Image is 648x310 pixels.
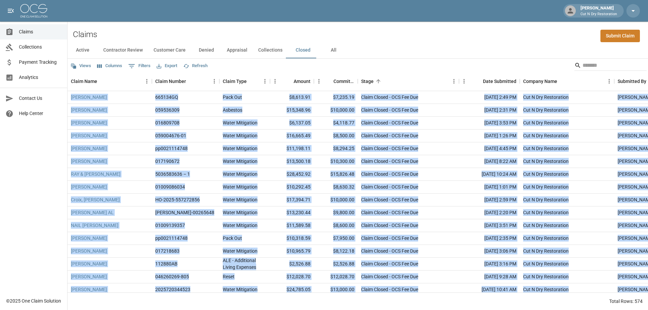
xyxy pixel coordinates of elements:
[260,76,270,86] button: Menu
[209,76,219,86] button: Menu
[155,107,180,113] div: 059536309
[361,171,418,177] div: Claim Closed - OCS Fee Due
[270,168,314,181] div: $28,452.92
[155,158,180,165] div: 017190672
[314,206,358,219] div: $9,800.00
[270,155,314,168] div: $13,500.18
[155,119,180,126] div: 016809708
[270,219,314,232] div: $11,589.58
[155,72,186,91] div: Claim Number
[459,117,520,130] div: [DATE] 3:53 PM
[314,194,358,206] div: $10,000.00
[19,59,62,66] span: Payment Tracking
[155,273,189,280] div: 046260269-805
[19,110,62,117] span: Help Center
[523,235,569,242] div: Cut N Dry Restoration
[71,171,120,177] a: RAY & [PERSON_NAME]
[270,130,314,142] div: $16,665.49
[523,94,569,101] div: Cut N Dry Restoration
[4,4,18,18] button: open drawer
[523,145,569,152] div: Cut N Dry Restoration
[459,206,520,219] div: [DATE] 2:20 PM
[574,60,647,72] div: Search
[361,107,418,113] div: Claim Closed - OCS Fee Due
[186,77,195,86] button: Sort
[314,271,358,283] div: $12,028.70
[314,232,358,245] div: $7,950.00
[361,235,418,242] div: Claim Closed - OCS Fee Due
[578,5,620,17] div: [PERSON_NAME]
[361,158,418,165] div: Claim Closed - OCS Fee Due
[6,298,61,304] div: © 2025 One Claim Solution
[191,42,221,58] button: Denied
[270,142,314,155] div: $11,198.11
[223,132,258,139] div: Water Mitigation
[314,219,358,232] div: $8,600.00
[314,142,358,155] div: $8,294.25
[223,158,258,165] div: Water Mitigation
[152,72,219,91] div: Claim Number
[361,273,418,280] div: Claim Closed - OCS Fee Due
[127,61,152,72] button: Show filters
[459,258,520,271] div: [DATE] 3:16 PM
[223,196,258,203] div: Water Mitigation
[483,72,516,91] div: Date Submitted
[155,61,179,71] button: Export
[67,42,98,58] button: Active
[609,298,643,305] div: Total Rows: 574
[67,42,648,58] div: dynamic tabs
[73,30,97,39] h2: Claims
[314,91,358,104] div: $7,235.19
[71,94,107,101] a: [PERSON_NAME]
[600,30,640,42] a: Submit Claim
[19,74,62,81] span: Analytics
[270,283,314,296] div: $24,785.05
[459,142,520,155] div: [DATE] 4:45 PM
[20,4,47,18] img: ocs-logo-white-transparent.png
[155,94,178,101] div: 665134GQ
[270,117,314,130] div: $6,137.05
[459,232,520,245] div: [DATE] 2:35 PM
[523,72,557,91] div: Company Name
[155,222,185,229] div: 01009139357
[361,145,418,152] div: Claim Closed - OCS Fee Due
[459,72,520,91] div: Date Submitted
[71,273,107,280] a: [PERSON_NAME]
[361,119,418,126] div: Claim Closed - OCS Fee Due
[155,184,185,190] div: 01009086034
[223,72,247,91] div: Claim Type
[223,286,258,293] div: Water Mitigation
[270,181,314,194] div: $10,292.45
[314,245,358,258] div: $8,122.18
[314,104,358,117] div: $10,000.00
[523,222,569,229] div: Cut N Dry Restoration
[270,76,280,86] button: Menu
[314,76,324,86] button: Menu
[221,42,253,58] button: Appraisal
[223,94,242,101] div: Pack Out
[71,222,118,229] a: NAIL [PERSON_NAME]
[314,283,358,296] div: $13,000.00
[71,260,107,267] a: [PERSON_NAME]
[247,77,256,86] button: Sort
[459,76,469,86] button: Menu
[270,232,314,245] div: $10,318.59
[223,145,258,152] div: Water Mitigation
[96,61,124,71] button: Select columns
[71,132,107,139] a: [PERSON_NAME]
[67,72,152,91] div: Claim Name
[270,245,314,258] div: $10,965.79
[19,44,62,51] span: Collections
[523,107,569,113] div: Cut N Dry Restoration
[223,107,242,113] div: Asbestos
[155,145,188,152] div: pp0021114748
[361,286,418,293] div: Claim Closed - OCS Fee Due
[223,171,258,177] div: Water Mitigation
[270,104,314,117] div: $15,348.96
[182,61,209,71] button: Refresh
[459,245,520,258] div: [DATE] 3:06 PM
[98,42,148,58] button: Contractor Review
[155,209,214,216] div: CAHO-00265648
[449,76,459,86] button: Menu
[361,209,418,216] div: Claim Closed - OCS Fee Due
